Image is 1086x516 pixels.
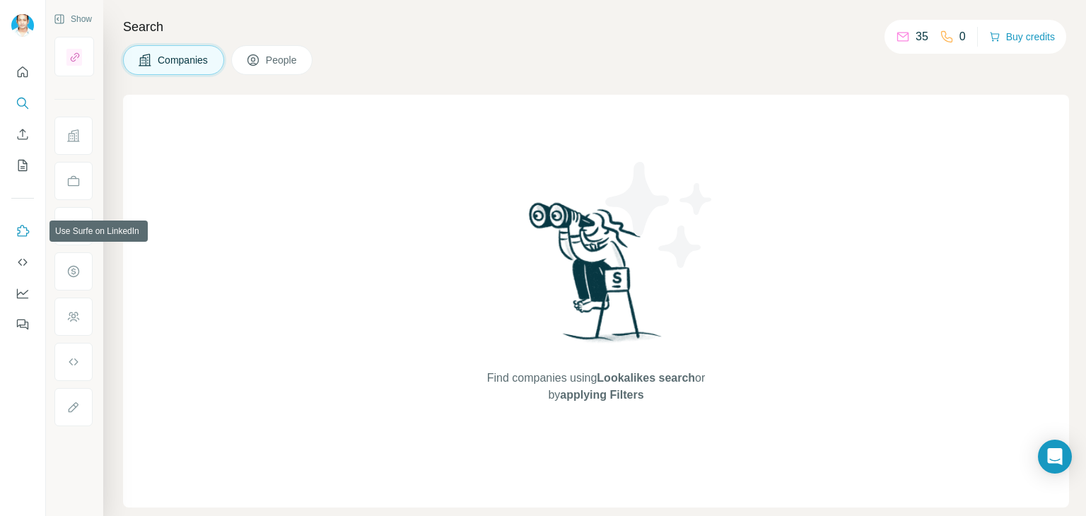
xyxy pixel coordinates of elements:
button: Search [11,90,34,116]
img: Surfe Illustration - Woman searching with binoculars [522,199,670,356]
button: Enrich CSV [11,122,34,147]
span: People [266,53,298,67]
button: Use Surfe API [11,250,34,275]
span: applying Filters [560,389,643,401]
p: 0 [959,28,966,45]
p: 35 [916,28,928,45]
button: My lists [11,153,34,178]
img: Surfe Illustration - Stars [596,151,723,278]
img: Avatar [11,14,34,37]
button: Quick start [11,59,34,85]
button: Use Surfe on LinkedIn [11,218,34,244]
span: Find companies using or by [483,370,709,404]
span: Lookalikes search [597,372,695,384]
button: Dashboard [11,281,34,306]
div: Open Intercom Messenger [1038,440,1072,474]
span: Companies [158,53,209,67]
button: Buy credits [989,27,1055,47]
button: Feedback [11,312,34,337]
h4: Search [123,17,1069,37]
button: Show [44,8,102,30]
